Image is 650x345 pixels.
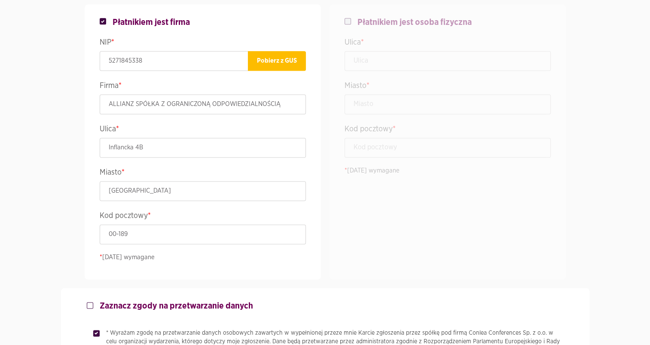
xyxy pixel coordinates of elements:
input: Miasto [100,181,306,201]
legend: Kod pocztowy [100,209,306,224]
strong: Zaznacz zgody na przetwarzanie danych [100,302,253,310]
input: Ulica [345,51,551,71]
legend: Kod pocztowy [345,123,551,138]
input: Kod pocztowy [100,224,306,244]
legend: Ulica [100,123,306,138]
button: Pobierz z GUS [248,51,306,71]
input: Firma [100,94,306,114]
input: Ulica [100,138,306,157]
legend: Firma [100,79,306,94]
input: Miasto [345,94,551,114]
span: Płatnikiem jest firma [113,17,190,27]
p: [DATE] wymagane [345,166,551,176]
legend: NIP [100,36,306,51]
legend: Miasto [100,166,306,181]
p: [DATE] wymagane [100,253,306,263]
input: Kod pocztowy [345,138,551,157]
span: Płatnikiem jest osoba fizyczna [357,17,472,27]
input: NIP [100,51,248,71]
legend: Miasto [345,79,551,94]
legend: Ulica [345,36,551,51]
